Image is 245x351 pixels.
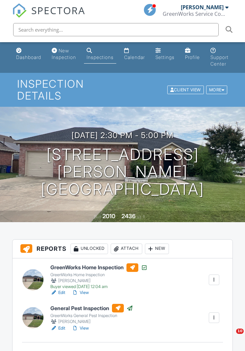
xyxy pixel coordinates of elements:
a: Edit [50,289,65,296]
a: Calendar [122,45,148,64]
div: Attach [111,244,142,254]
div: Unlocked [70,244,108,254]
h1: [STREET_ADDRESS] [PERSON_NAME][GEOGRAPHIC_DATA] [11,146,234,198]
a: Support Center [208,45,231,70]
a: View [72,325,89,332]
h3: Reports [13,240,232,258]
a: Settings [153,45,177,64]
div: Client View [167,85,204,94]
div: Dashboard [16,54,41,60]
div: 2436 [122,213,136,219]
a: Profile [182,45,203,64]
h3: [DATE] 2:30 pm - 5:00 pm [71,131,174,140]
div: Profile [185,54,200,60]
div: 2010 [102,213,115,219]
div: GreenWorks Service Company [163,11,229,17]
div: Calendar [124,54,145,60]
a: View [72,289,89,296]
a: Inspections [84,45,116,64]
div: Buyer viewed [DATE] 12:04 am [50,284,148,289]
a: Client View [167,87,205,92]
span: sq. ft. [137,214,146,219]
div: New [145,244,169,254]
a: General Pest Inspection GreenWorks General Pest Inspection [PERSON_NAME] [50,304,133,325]
span: 10 [236,329,244,334]
span: SPECTORA [31,3,85,17]
iframe: Intercom live chat [223,329,238,344]
a: Edit [50,325,65,332]
div: GreenWorks Home Inspection [50,272,148,278]
div: [PERSON_NAME] [50,278,148,284]
input: Search everything... [13,23,219,36]
div: Settings [155,54,175,60]
a: SPECTORA [12,9,85,23]
div: Inspections [87,54,114,60]
div: [PERSON_NAME] [181,4,224,11]
div: Support Center [210,54,229,67]
div: New Inspection [52,48,76,60]
h6: GreenWorks Home Inspection [50,263,148,272]
div: [PERSON_NAME] [50,318,133,325]
a: GreenWorks Home Inspection GreenWorks Home Inspection [PERSON_NAME] Buyer viewed [DATE] 12:04 am [50,263,148,290]
div: GreenWorks General Pest Inspection [50,313,133,318]
a: New Inspection [49,45,79,64]
a: Dashboard [14,45,44,64]
span: Built [94,214,101,219]
h1: Inspection Details [17,78,228,101]
img: The Best Home Inspection Software - Spectora [12,3,27,18]
h6: General Pest Inspection [50,304,133,312]
div: More [206,85,228,94]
